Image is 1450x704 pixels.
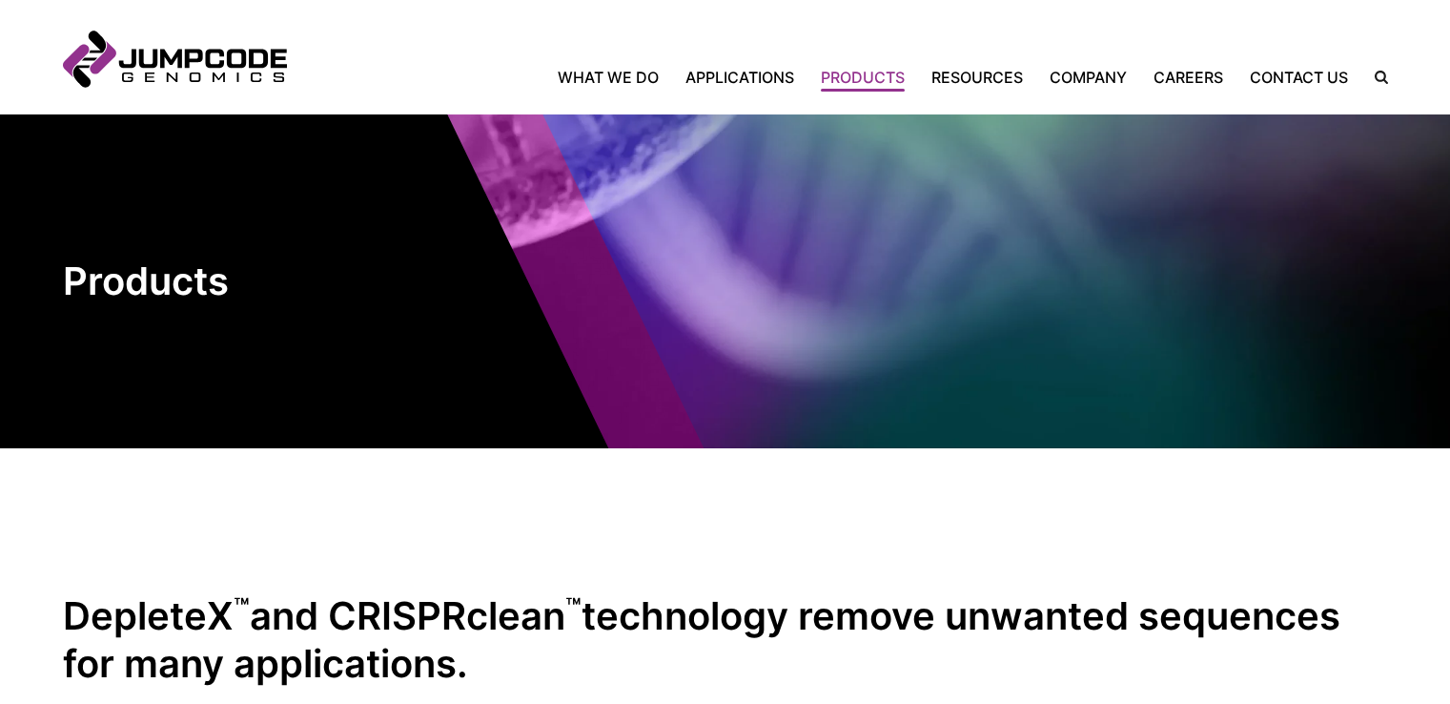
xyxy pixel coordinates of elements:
[807,66,918,89] a: Products
[63,591,1388,688] h2: DepleteX and CRISPRclean technology remove unwanted sequences for many applications.
[1036,66,1140,89] a: Company
[558,66,672,89] a: What We Do
[672,66,807,89] a: Applications
[234,591,250,622] sup: ™
[1361,71,1388,84] label: Search the site.
[1140,66,1236,89] a: Careers
[287,66,1361,89] nav: Primary Navigation
[63,258,406,305] h1: Products
[565,591,582,622] sup: ™
[1236,66,1361,89] a: Contact Us
[918,66,1036,89] a: Resources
